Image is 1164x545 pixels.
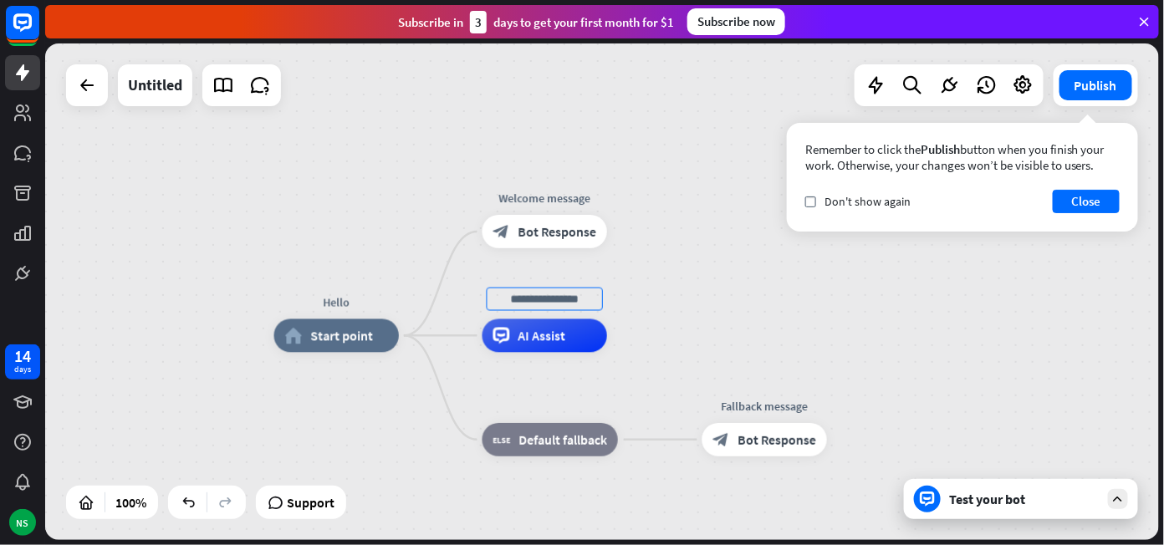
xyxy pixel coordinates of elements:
[690,398,840,415] div: Fallback message
[5,344,40,379] a: 14 days
[949,491,1100,507] div: Test your bot
[1059,70,1132,100] button: Publish
[9,509,36,536] div: NS
[14,349,31,364] div: 14
[805,141,1120,173] div: Remember to click the button when you finish your work. Otherwise, your changes won’t be visible ...
[398,11,674,33] div: Subscribe in days to get your first month for $1
[824,194,911,209] span: Don't show again
[128,64,182,106] div: Untitled
[310,328,373,344] span: Start point
[287,489,334,516] span: Support
[13,7,64,57] button: Open LiveChat chat widget
[518,431,607,448] span: Default fallback
[687,8,785,35] div: Subscribe now
[518,328,565,344] span: AI Assist
[1053,190,1120,213] button: Close
[470,190,620,206] div: Welcome message
[518,223,596,240] span: Bot Response
[14,364,31,375] div: days
[921,141,960,157] span: Publish
[493,431,511,448] i: block_fallback
[285,328,303,344] i: home_2
[493,223,510,240] i: block_bot_response
[738,431,816,448] span: Bot Response
[110,489,151,516] div: 100%
[470,11,487,33] div: 3
[262,294,411,311] div: Hello
[713,431,730,448] i: block_bot_response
